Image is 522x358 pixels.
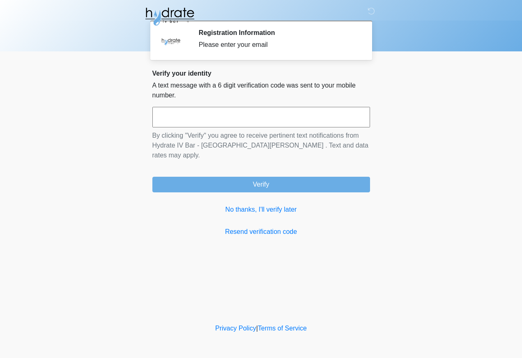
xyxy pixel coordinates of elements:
[152,205,370,215] a: No thanks, I'll verify later
[159,29,183,53] img: Agent Avatar
[215,325,256,332] a: Privacy Policy
[144,6,195,27] img: Hydrate IV Bar - Fort Collins Logo
[152,81,370,100] p: A text message with a 6 digit verification code was sent to your mobile number.
[152,131,370,160] p: By clicking "Verify" you agree to receive pertinent text notifications from Hydrate IV Bar - [GEO...
[152,227,370,237] a: Resend verification code
[256,325,258,332] a: |
[258,325,307,332] a: Terms of Service
[199,40,358,50] div: Please enter your email
[152,177,370,192] button: Verify
[152,69,370,77] h2: Verify your identity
